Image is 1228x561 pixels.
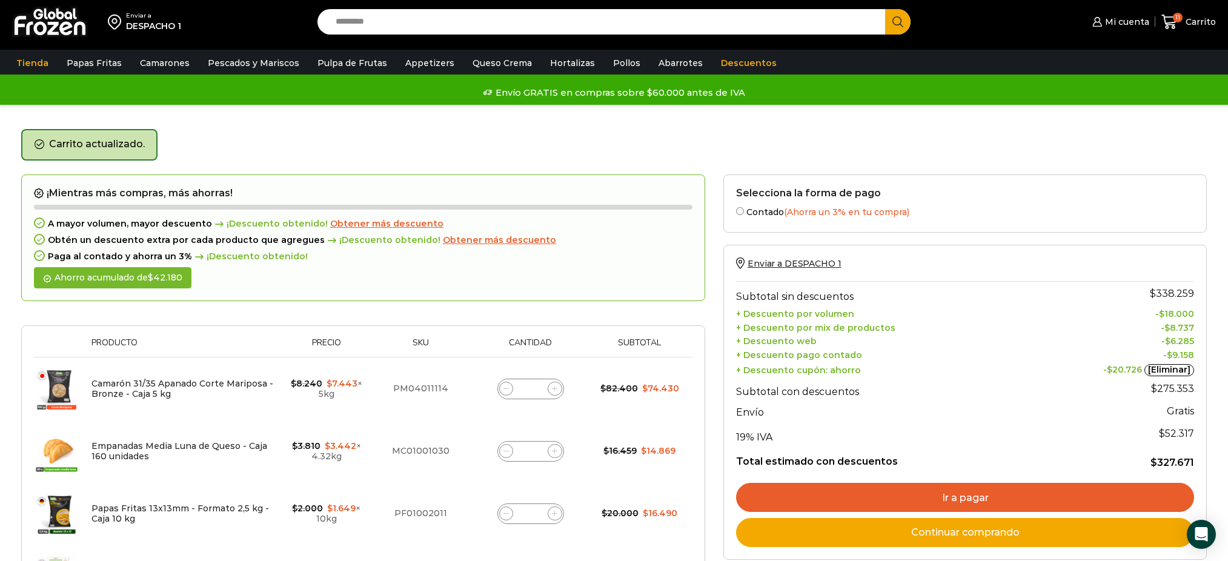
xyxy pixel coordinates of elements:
[1107,364,1112,375] span: $
[327,378,332,389] span: $
[399,51,460,75] a: Appetizers
[1159,428,1194,439] span: 52.317
[1034,361,1194,377] td: -
[522,443,539,460] input: Product quantity
[108,12,126,32] img: address-field-icon.svg
[1034,319,1194,333] td: -
[522,505,539,522] input: Product quantity
[544,51,601,75] a: Hortalizas
[1159,308,1164,319] span: $
[1151,383,1194,394] bdi: 275.353
[1102,16,1149,28] span: Mi cuenta
[34,219,692,229] div: A mayor volumen, mayor descuento
[1164,322,1194,333] bdi: 8.737
[1034,305,1194,319] td: -
[736,205,1194,217] label: Contado
[291,378,322,389] bdi: 8.240
[327,503,356,514] bdi: 1.649
[330,219,443,229] a: Obtener más descuento
[592,338,686,357] th: Subtotal
[443,235,556,245] a: Obtener más descuento
[61,51,128,75] a: Papas Fritas
[292,503,323,514] bdi: 2.000
[373,420,468,482] td: MC01001030
[1144,364,1194,376] a: [Eliminar]
[148,272,153,283] span: $
[291,378,296,389] span: $
[603,445,609,456] span: $
[1107,364,1142,375] span: 20.726
[748,258,841,269] span: Enviar a DESPACHO 1
[736,376,1034,400] th: Subtotal con descuentos
[126,12,181,20] div: Enviar a
[1183,16,1216,28] span: Carrito
[1150,457,1157,468] span: $
[311,51,393,75] a: Pulpa de Frutas
[373,357,468,420] td: PM04011114
[1089,10,1149,34] a: Mi cuenta
[652,51,709,75] a: Abarrotes
[607,51,646,75] a: Pollos
[736,446,1034,469] th: Total estimado con descuentos
[600,383,638,394] bdi: 82.400
[34,267,191,288] div: Ahorro acumulado de
[736,347,1034,361] th: + Descuento pago contado
[1150,288,1156,299] span: $
[126,20,181,32] div: DESPACHO 1
[736,483,1194,512] a: Ir a pagar
[641,445,646,456] span: $
[600,383,606,394] span: $
[736,305,1034,319] th: + Descuento por volumen
[603,445,637,456] bdi: 16.459
[643,508,648,519] span: $
[642,383,679,394] bdi: 74.430
[468,338,592,357] th: Cantidad
[522,380,539,397] input: Product quantity
[325,440,356,451] bdi: 3.442
[10,51,55,75] a: Tienda
[1159,428,1165,439] span: $
[91,440,267,462] a: Empanadas Media Luna de Queso - Caja 160 unidades
[280,420,373,482] td: × 4.32kg
[34,251,692,262] div: Paga al contado y ahorra un 3%
[34,235,692,245] div: Obtén un descuento extra por cada producto que agregues
[466,51,538,75] a: Queso Crema
[1173,13,1183,22] span: 11
[736,333,1034,347] th: + Descuento web
[736,422,1034,446] th: 19% IVA
[325,440,330,451] span: $
[1161,8,1216,36] a: 11 Carrito
[736,187,1194,199] h2: Selecciona la forma de pago
[1165,336,1170,347] span: $
[1187,520,1216,549] div: Open Intercom Messenger
[736,281,1034,305] th: Subtotal sin descuentos
[212,219,328,229] span: ¡Descuento obtenido!
[1167,350,1194,360] bdi: 9.158
[91,503,269,524] a: Papas Fritas 13x13mm - Formato 2,5 kg - Caja 10 kg
[1034,333,1194,347] td: -
[280,482,373,545] td: × 10kg
[602,508,607,519] span: $
[330,218,443,229] span: Obtener más descuento
[134,51,196,75] a: Camarones
[373,482,468,545] td: PF01002011
[885,9,911,35] button: Search button
[327,378,357,389] bdi: 7.443
[1150,457,1194,468] bdi: 327.671
[373,338,468,357] th: Sku
[91,378,273,399] a: Camarón 31/35 Apanado Corte Mariposa - Bronze - Caja 5 kg
[34,187,692,199] h2: ¡Mientras más compras, más ahorras!
[784,207,909,217] span: (Ahorra un 3% en tu compra)
[1164,322,1170,333] span: $
[1150,288,1194,299] bdi: 338.259
[325,235,440,245] span: ¡Descuento obtenido!
[736,518,1194,547] a: Continuar comprando
[148,272,182,283] bdi: 42.180
[327,503,333,514] span: $
[1159,308,1194,319] bdi: 18.000
[85,338,280,357] th: Producto
[736,207,744,215] input: Contado(Ahorra un 3% en tu compra)
[715,51,783,75] a: Descuentos
[1151,383,1157,394] span: $
[1167,350,1172,360] span: $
